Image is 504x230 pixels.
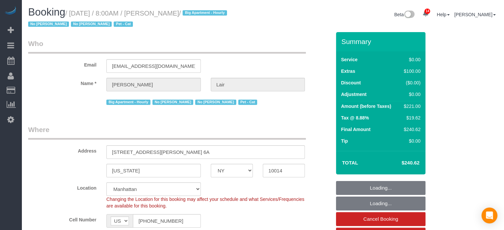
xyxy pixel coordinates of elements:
[28,39,306,54] legend: Who
[481,207,497,223] div: Open Intercom Messenger
[341,38,422,45] h3: Summary
[401,138,420,144] div: $0.00
[341,103,391,110] label: Amount (before Taxes)
[336,212,425,226] a: Cancel Booking
[341,126,370,133] label: Final Amount
[437,12,450,17] a: Help
[401,79,420,86] div: ($0.00)
[341,91,366,98] label: Adjustment
[106,78,201,91] input: First Name
[23,214,101,223] label: Cell Number
[401,115,420,121] div: $19.62
[394,12,415,17] a: Beta
[28,6,65,18] span: Booking
[23,78,101,87] label: Name *
[23,59,101,68] label: Email
[106,197,304,208] span: Changing the Location for this booking may affect your schedule and what Services/Frequencies are...
[424,9,430,14] span: 14
[183,10,227,16] span: Big Apartment - Hourly
[404,11,415,19] img: New interface
[401,68,420,74] div: $100.00
[401,56,420,63] div: $0.00
[106,59,201,73] input: Email
[401,91,420,98] div: $0.00
[401,103,420,110] div: $221.00
[454,12,496,17] a: [PERSON_NAME]
[28,22,69,27] span: No [PERSON_NAME]
[211,78,305,91] input: Last Name
[71,22,112,27] span: No [PERSON_NAME]
[341,115,369,121] label: Tax @ 8.88%
[4,7,17,16] img: Automaid Logo
[114,22,133,27] span: Pet - Cat
[341,138,348,144] label: Tip
[152,100,193,105] span: No [PERSON_NAME]
[419,7,432,21] a: 14
[382,160,420,166] h4: $240.62
[341,79,361,86] label: Discount
[341,68,355,74] label: Extras
[28,10,229,28] small: / [DATE] / 8:00AM / [PERSON_NAME]
[263,164,305,177] input: Zip Code
[195,100,236,105] span: No [PERSON_NAME]
[23,182,101,191] label: Location
[23,145,101,154] label: Address
[133,214,201,228] input: Cell Number
[401,126,420,133] div: $240.62
[106,100,150,105] span: Big Apartment - Hourly
[238,100,257,105] span: Pet - Cat
[342,160,358,165] strong: Total
[341,56,358,63] label: Service
[28,125,306,140] legend: Where
[106,164,201,177] input: City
